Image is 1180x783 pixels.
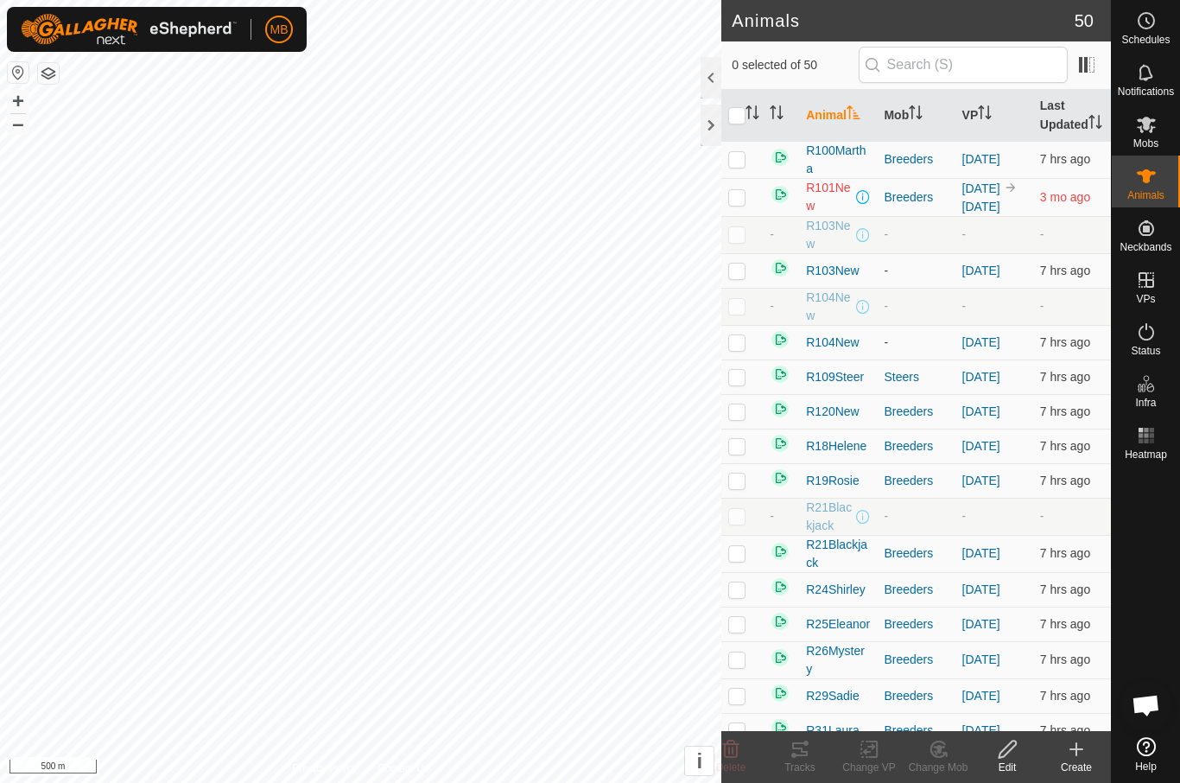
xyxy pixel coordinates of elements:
img: returning on [770,541,790,562]
div: Change Mob [904,760,973,775]
p-sorticon: Activate to sort [745,108,759,122]
div: Open chat [1120,679,1172,731]
button: Reset Map [8,62,29,83]
a: [DATE] [962,652,1000,666]
a: [DATE] [962,152,1000,166]
div: - [884,262,948,280]
app-display-virtual-paddock-transition: - [962,299,967,313]
div: Steers [884,368,948,386]
span: R103New [806,262,859,280]
span: Help [1135,761,1157,772]
span: 24 Sep 2025 at 10:32 pm [1040,689,1090,703]
input: Search (S) [859,47,1068,83]
span: 24 Sep 2025 at 10:33 pm [1040,264,1090,277]
a: [DATE] [962,181,1000,195]
button: – [8,113,29,134]
th: Animal [799,90,877,142]
div: Breeders [884,581,948,599]
span: 24 Sep 2025 at 10:32 pm [1040,652,1090,666]
span: MB [270,21,289,39]
span: - [1040,509,1044,523]
div: Breeders [884,544,948,563]
div: - [884,297,948,315]
a: [DATE] [962,582,1000,596]
span: Infra [1135,398,1156,408]
img: returning on [770,717,790,738]
a: Privacy Policy [293,761,358,776]
a: [DATE] [962,200,1000,213]
img: returning on [770,364,790,385]
span: 24 Sep 2025 at 10:33 pm [1040,474,1090,487]
span: - [1040,227,1044,241]
span: 50 [1075,8,1094,34]
p-sorticon: Activate to sort [909,108,923,122]
a: [DATE] [962,689,1000,703]
span: R26Mystery [806,642,870,678]
p-sorticon: Activate to sort [1088,118,1102,131]
span: 22 Jun 2025 at 9:33 am [1040,190,1090,204]
span: R104New [806,334,859,352]
a: [DATE] [962,723,1000,737]
th: Mob [877,90,955,142]
span: R25Eleanor [806,615,870,633]
span: 24 Sep 2025 at 10:32 pm [1040,617,1090,631]
span: 0 selected of 50 [732,56,858,74]
span: 24 Sep 2025 at 10:33 pm [1040,335,1090,349]
a: [DATE] [962,439,1000,453]
img: to [1004,181,1018,194]
a: [DATE] [962,370,1000,384]
div: Breeders [884,437,948,455]
div: Breeders [884,722,948,740]
span: 24 Sep 2025 at 10:33 pm [1040,546,1090,560]
img: returning on [770,258,790,278]
div: Breeders [884,615,948,633]
div: Breeders [884,150,948,169]
span: Mobs [1133,138,1158,149]
img: returning on [770,184,790,205]
span: R109Steer [806,368,864,386]
span: - [770,509,774,523]
img: returning on [770,647,790,668]
img: returning on [770,611,790,632]
img: returning on [770,147,790,168]
div: Breeders [884,472,948,490]
span: Animals [1127,190,1164,201]
a: [DATE] [962,264,1000,277]
a: Help [1112,730,1180,779]
span: 24 Sep 2025 at 10:33 pm [1040,404,1090,418]
div: Breeders [884,188,948,207]
span: R31Laura [806,722,860,740]
span: R24Shirley [806,581,865,599]
div: Change VP [834,760,904,775]
app-display-virtual-paddock-transition: - [962,509,967,523]
div: Edit [973,760,1042,775]
span: Schedules [1121,35,1170,45]
img: Gallagher Logo [21,14,237,45]
p-sorticon: Activate to sort [847,108,860,122]
div: Breeders [884,651,948,669]
span: 24 Sep 2025 at 10:33 pm [1040,582,1090,596]
img: returning on [770,329,790,350]
span: - [1040,299,1044,313]
span: i [696,749,702,773]
div: Create [1042,760,1111,775]
div: Tracks [765,760,834,775]
div: - [884,334,948,352]
span: Heatmap [1125,449,1167,460]
button: i [685,747,714,775]
span: R19Rosie [806,472,859,490]
img: returning on [770,576,790,597]
a: [DATE] [962,474,1000,487]
span: R18Helene [806,437,866,455]
img: returning on [770,398,790,419]
h2: Animals [732,10,1075,31]
div: Breeders [884,403,948,421]
img: returning on [770,433,790,454]
span: R29Sadie [806,687,860,705]
span: 24 Sep 2025 at 10:32 pm [1040,723,1090,737]
span: R101New [806,179,853,215]
div: - [884,507,948,525]
button: + [8,91,29,111]
span: Neckbands [1120,242,1171,252]
span: 24 Sep 2025 at 10:32 pm [1040,439,1090,453]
